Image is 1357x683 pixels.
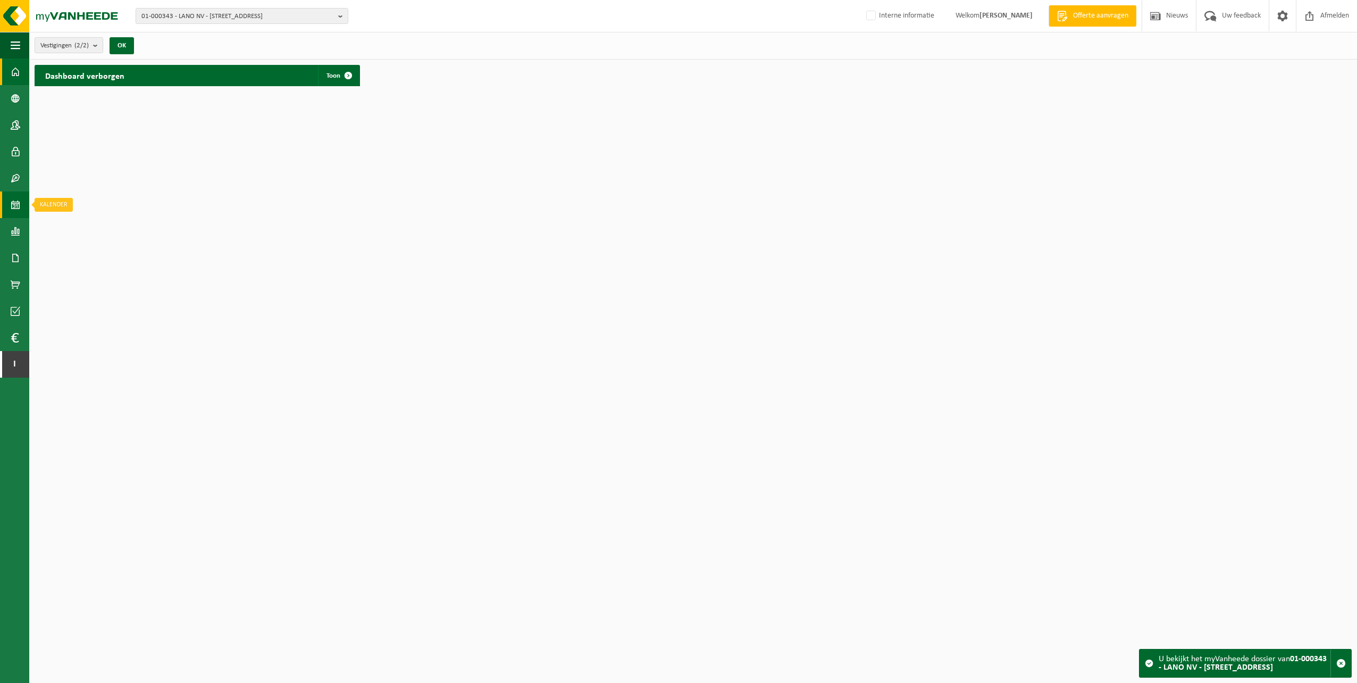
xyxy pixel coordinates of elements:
button: OK [110,37,134,54]
span: Toon [326,72,340,79]
div: U bekijkt het myVanheede dossier van [1159,649,1330,677]
span: Vestigingen [40,38,89,54]
span: I [11,351,19,378]
h2: Dashboard verborgen [35,65,135,86]
span: Offerte aanvragen [1070,11,1131,21]
a: Toon [318,65,359,86]
a: Offerte aanvragen [1049,5,1136,27]
button: Vestigingen(2/2) [35,37,103,53]
label: Interne informatie [864,8,934,24]
strong: [PERSON_NAME] [979,12,1033,20]
button: 01-000343 - LANO NV - [STREET_ADDRESS] [136,8,348,24]
count: (2/2) [74,42,89,49]
span: 01-000343 - LANO NV - [STREET_ADDRESS] [141,9,334,24]
strong: 01-000343 - LANO NV - [STREET_ADDRESS] [1159,655,1327,672]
